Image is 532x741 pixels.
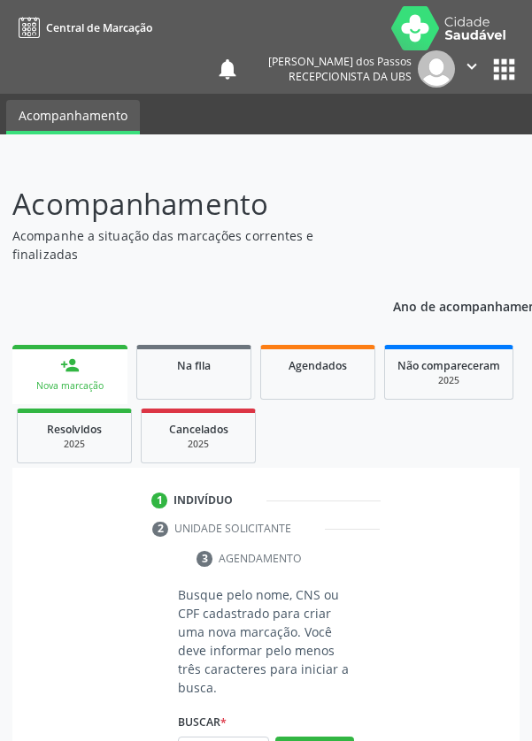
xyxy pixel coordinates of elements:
a: Acompanhamento [6,100,140,134]
img: img [418,50,455,88]
label: Buscar [178,709,227,737]
p: Acompanhe a situação das marcações correntes e finalizadas [12,226,367,264]
div: 2025 [397,374,500,387]
div: 1 [151,493,167,508]
span: Não compareceram [397,358,500,373]
p: Acompanhamento [12,182,367,226]
span: Cancelados [169,422,228,437]
span: Central de Marcação [46,20,152,35]
div: 2025 [154,438,243,451]
i:  [462,57,482,76]
p: Busque pelo nome, CNS ou CPF cadastrado para criar uma nova marcação. Você deve informar pelo men... [178,585,354,697]
button: apps [489,54,520,85]
span: Resolvidos [47,422,102,437]
div: Nova marcação [25,379,115,393]
div: person_add [60,355,80,375]
div: 2025 [30,438,119,451]
button: notifications [215,57,240,81]
div: Indivíduo [173,493,233,508]
span: Recepcionista da UBS [289,69,412,84]
span: Na fila [177,358,211,373]
a: Central de Marcação [12,13,152,42]
span: Agendados [289,358,347,373]
button:  [455,50,489,88]
div: [PERSON_NAME] dos Passos [268,54,412,69]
